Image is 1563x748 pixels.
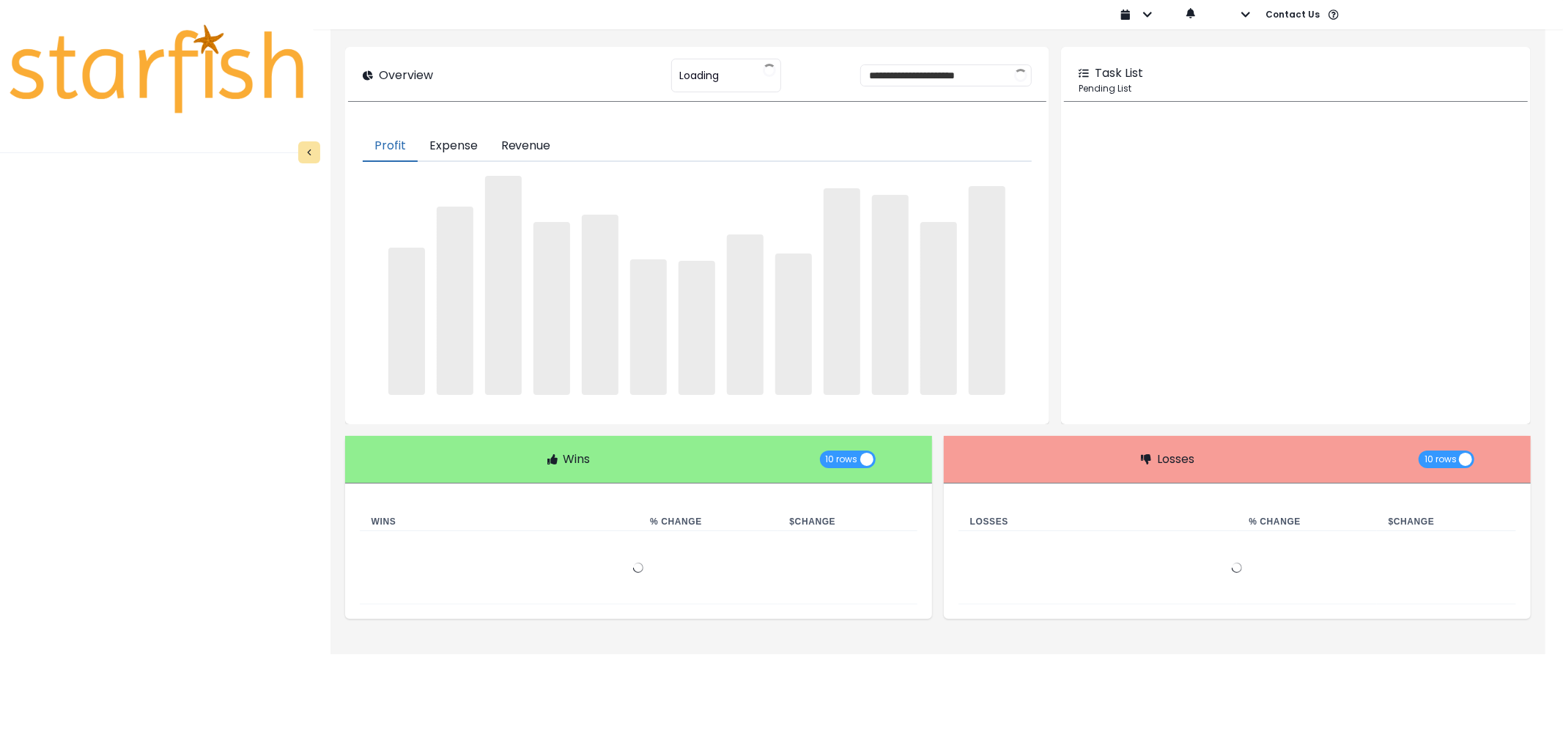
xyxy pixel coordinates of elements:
button: Expense [418,131,489,162]
p: Overview [379,67,433,84]
span: ‌ [485,176,522,395]
span: ‌ [727,234,764,396]
th: $ Change [1377,513,1516,531]
span: Loading [679,60,719,91]
th: Wins [360,513,639,531]
span: ‌ [388,248,425,396]
span: ‌ [824,188,860,395]
span: ‌ [533,222,570,396]
button: Profit [363,131,418,162]
p: Wins [564,451,591,468]
span: ‌ [630,259,667,396]
span: ‌ [437,207,473,396]
th: Losses [958,513,1238,531]
p: Task List [1095,64,1143,82]
span: 10 rows [1425,451,1457,468]
span: ‌ [920,222,957,395]
p: Pending List [1079,82,1513,95]
span: ‌ [582,215,618,396]
span: ‌ [775,253,812,395]
span: ‌ [872,195,909,396]
span: ‌ [679,261,715,395]
span: 10 rows [826,451,858,468]
th: $ Change [778,513,917,531]
span: ‌ [969,186,1005,395]
p: Losses [1157,451,1194,468]
th: % Change [638,513,777,531]
button: Revenue [489,131,563,162]
th: % Change [1237,513,1376,531]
